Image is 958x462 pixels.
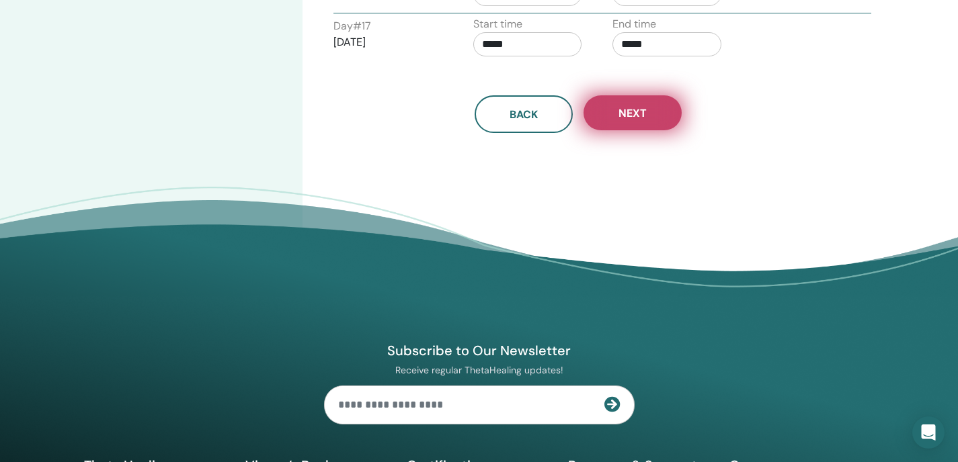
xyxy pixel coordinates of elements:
[324,342,635,359] h4: Subscribe to Our Newsletter
[475,95,573,133] button: Back
[510,107,538,122] span: Back
[473,16,522,32] label: Start time
[324,364,635,376] p: Receive regular ThetaHealing updates!
[912,416,945,449] div: Open Intercom Messenger
[618,106,647,120] span: Next
[612,16,656,32] label: End time
[333,18,371,34] label: Day # 17
[333,34,442,50] p: [DATE]
[584,95,682,130] button: Next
